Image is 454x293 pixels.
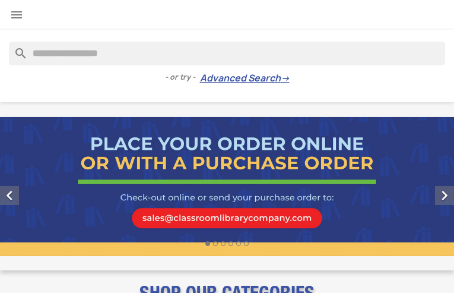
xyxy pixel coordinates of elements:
span: - or try - [165,71,200,83]
i:  [435,186,454,205]
i:  [9,8,24,22]
a: Advanced Search→ [200,73,290,84]
i: search [9,42,23,56]
span: → [281,73,290,84]
input: Search [9,42,445,65]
